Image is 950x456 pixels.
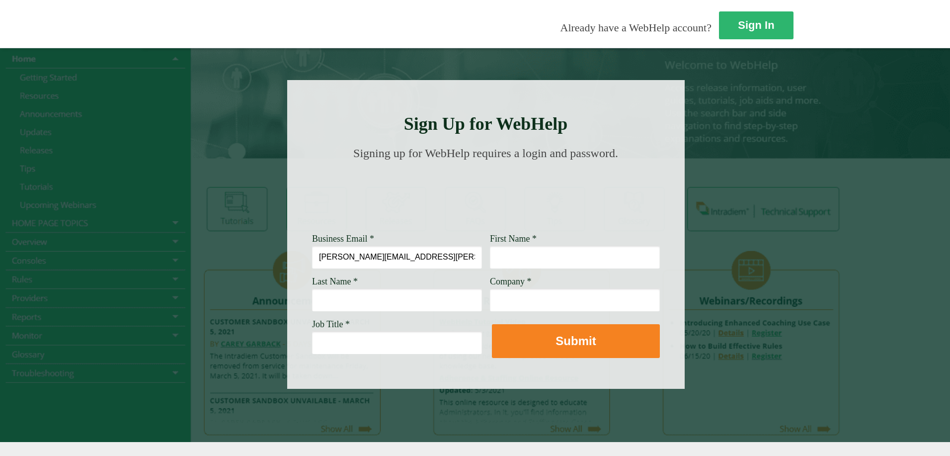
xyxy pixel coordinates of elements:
strong: Submit [555,334,596,348]
button: Submit [492,324,660,358]
span: Job Title * [312,319,350,329]
span: Business Email * [312,234,374,244]
a: Sign In [719,11,793,39]
span: Already have a WebHelp account? [560,21,712,34]
span: First Name * [490,234,537,244]
span: Signing up for WebHelp requires a login and password. [353,147,618,160]
strong: Sign In [738,19,774,31]
span: Last Name * [312,276,358,286]
img: Need Credentials? Sign up below. Have Credentials? Use the sign-in button. [318,170,654,220]
strong: Sign Up for WebHelp [404,114,568,134]
span: Company * [490,276,532,286]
